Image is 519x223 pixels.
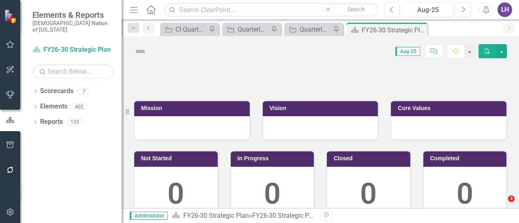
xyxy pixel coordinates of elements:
h3: Closed [334,155,406,161]
div: FY26-30 Strategic Plan [252,212,318,219]
div: 0 [335,173,402,215]
img: ClearPoint Strategy [4,9,18,23]
div: Quarterly Report Review (No Next Steps) [300,24,331,34]
div: 0 [239,173,306,215]
span: Aug-25 [395,47,420,56]
div: FY26-30 Strategic Plan [362,25,425,35]
a: Scorecards [40,87,73,96]
div: 402 [71,103,87,110]
a: Quarterly Report Review (No Next Steps) [286,24,331,34]
span: Elements & Reports [32,10,114,20]
div: » [172,211,314,221]
input: Search Below... [32,64,114,79]
span: Administrator [130,212,168,220]
div: 0 [432,173,498,215]
h3: Not Started [141,155,214,161]
a: Elements [40,102,67,111]
h3: In Progress [238,155,310,161]
h3: Completed [430,155,503,161]
span: 3 [508,195,515,202]
h3: Vision [270,105,374,111]
h3: Mission [141,105,246,111]
a: Quarterly Report Review [224,24,269,34]
div: 7 [77,88,90,95]
div: 0 [143,173,209,215]
img: Not Defined [134,45,147,58]
h3: Core Values [398,105,502,111]
div: 123 [67,119,83,125]
button: LH [498,2,512,17]
a: Reports [40,117,63,127]
div: Quarterly Report Review [238,24,269,34]
a: FY26-30 Strategic Plan [32,45,114,55]
button: Search [336,4,376,15]
input: Search ClearPoint... [164,3,378,17]
div: Aug-25 [405,5,451,15]
a: FY26-30 Strategic Plan [183,212,249,219]
iframe: Intercom live chat [491,195,511,215]
div: CI Quarterly Review [176,24,207,34]
button: Aug-25 [402,2,454,17]
small: [DEMOGRAPHIC_DATA] Nation of [US_STATE] [32,20,114,33]
span: Search [347,6,365,13]
a: CI Quarterly Review [162,24,207,34]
